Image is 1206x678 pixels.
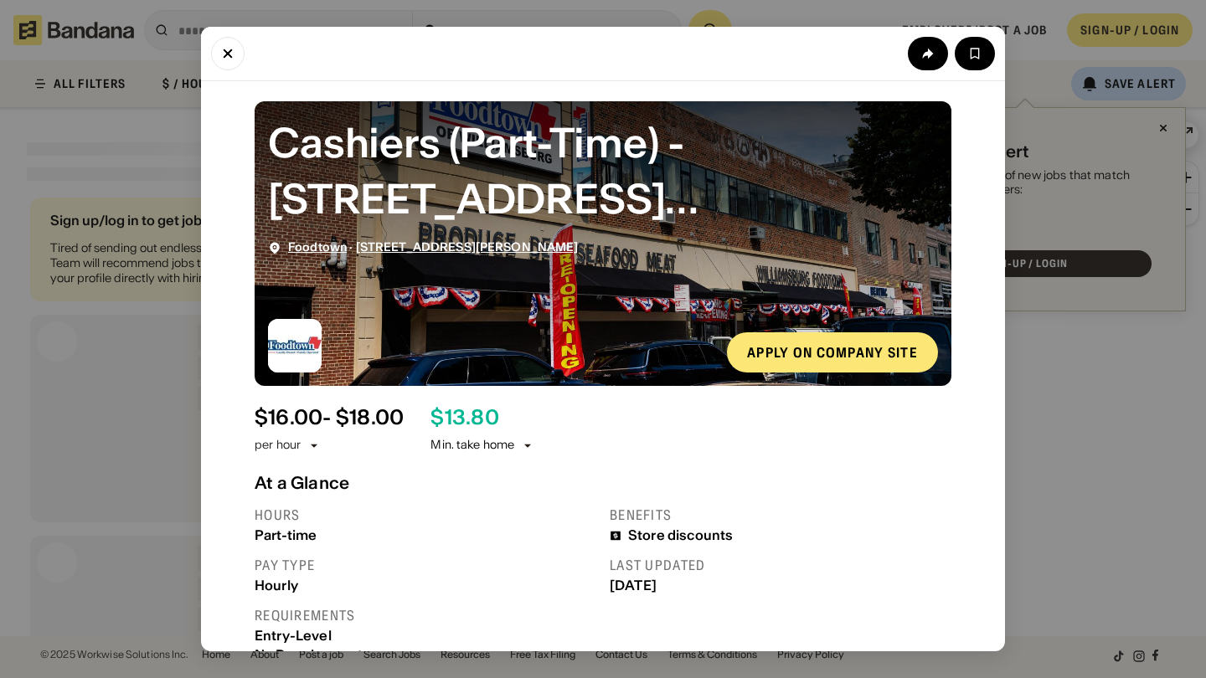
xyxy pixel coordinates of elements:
div: Entry-Level [255,628,596,644]
div: At a Glance [255,473,951,493]
div: Last updated [610,557,951,574]
div: Hours [255,506,596,524]
div: $ 13.80 [430,406,498,430]
div: Hourly [255,578,596,593]
button: Close [211,37,245,70]
div: $ 16.00 - $18.00 [255,406,404,430]
div: [DATE] [610,578,951,593]
a: Foodtown [288,239,347,254]
div: Benefits [610,506,951,524]
div: · [288,240,579,254]
div: No Requirements [255,647,596,663]
div: Requirements [255,607,596,624]
div: Pay type [255,557,596,574]
div: per hour [255,437,301,454]
a: [STREET_ADDRESS][PERSON_NAME] [356,239,579,254]
div: Apply on company site [747,346,918,359]
div: Part-time [255,527,596,543]
div: Store discounts [628,527,733,543]
div: Cashiers (Part-Time) - 1420 Fulton St [268,115,938,227]
img: Foodtown logo [268,319,322,372]
div: Min. take home [430,437,534,454]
